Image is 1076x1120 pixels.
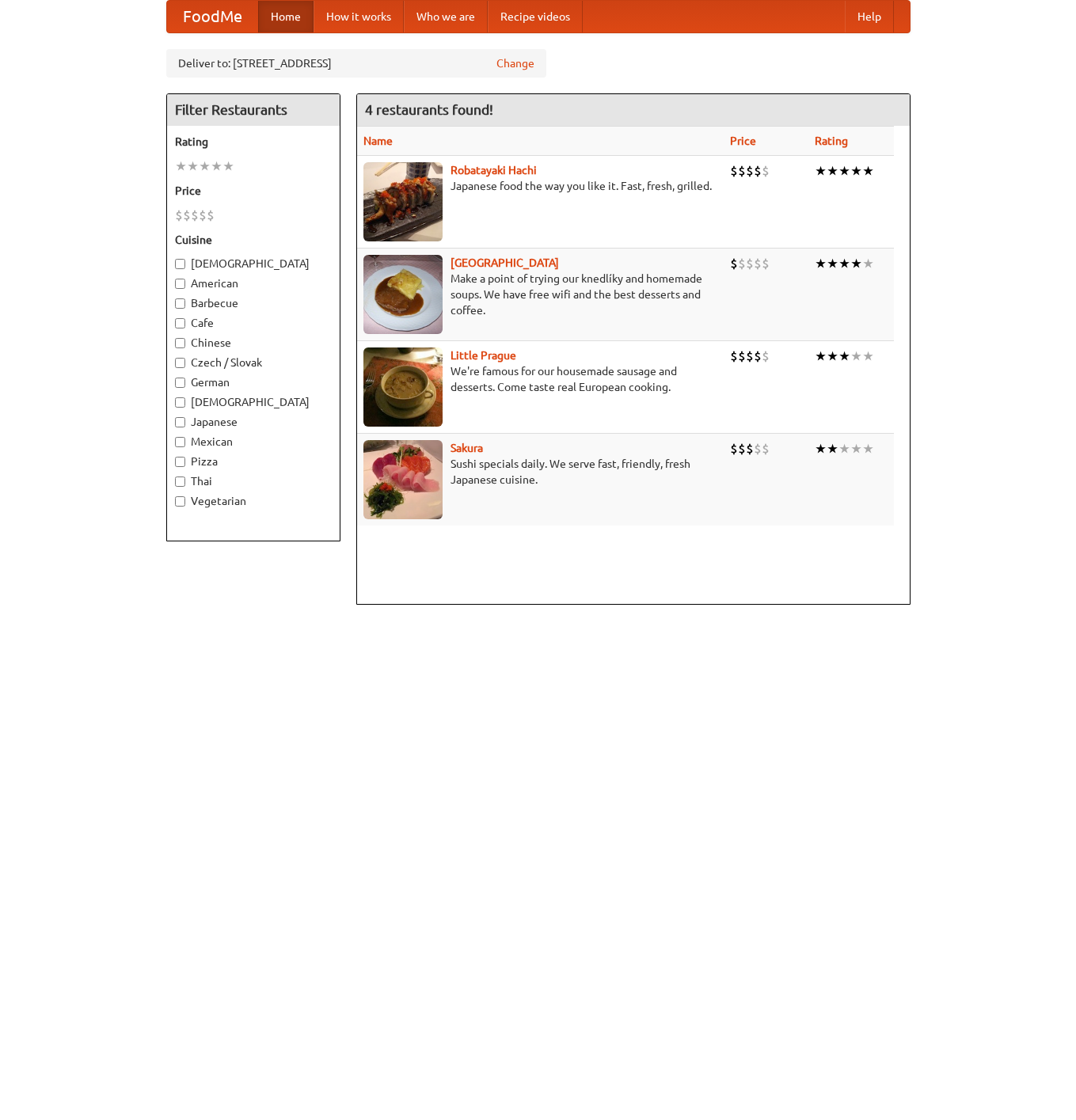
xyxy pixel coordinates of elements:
[175,275,332,291] label: American
[166,49,546,78] div: Deliver to: [STREET_ADDRESS]
[845,1,894,32] a: Help
[314,1,404,32] a: How it works
[175,298,185,309] input: Barbecue
[850,347,862,365] li: ★
[175,259,185,269] input: [DEMOGRAPHIC_DATA]
[815,347,827,365] li: ★
[451,349,516,362] a: Little Prague
[827,347,838,365] li: ★
[827,440,838,457] li: ★
[175,315,332,331] label: Cafe
[363,135,393,147] a: Name
[762,162,770,180] li: $
[175,318,185,328] input: Cafe
[762,347,770,365] li: $
[187,158,199,175] li: ★
[175,295,332,311] label: Barbecue
[175,279,185,289] input: American
[175,232,332,248] h5: Cuisine
[199,207,207,224] li: $
[862,255,874,272] li: ★
[222,158,234,175] li: ★
[175,414,332,430] label: Japanese
[363,347,443,427] img: littleprague.jpg
[850,255,862,272] li: ★
[175,473,332,489] label: Thai
[175,256,332,271] label: [DEMOGRAPHIC_DATA]
[183,207,191,224] li: $
[191,207,199,224] li: $
[175,434,332,450] label: Mexican
[199,158,211,175] li: ★
[167,1,258,32] a: FoodMe
[730,347,738,365] li: $
[175,394,332,410] label: [DEMOGRAPHIC_DATA]
[754,347,762,365] li: $
[730,440,738,457] li: $
[738,347,746,365] li: $
[175,397,185,408] input: [DEMOGRAPHIC_DATA]
[738,162,746,180] li: $
[363,162,443,241] img: robatayaki.jpg
[211,158,222,175] li: ★
[175,158,187,175] li: ★
[762,440,770,457] li: $
[167,94,340,126] h4: Filter Restaurants
[175,358,185,368] input: Czech / Slovak
[730,255,738,272] li: $
[754,162,762,180] li: $
[838,347,850,365] li: ★
[207,207,215,224] li: $
[862,162,874,180] li: ★
[365,102,493,117] ng-pluralize: 4 restaurants found!
[175,355,332,370] label: Czech / Slovak
[175,338,185,348] input: Chinese
[451,256,559,269] a: [GEOGRAPHIC_DATA]
[175,183,332,199] h5: Price
[838,440,850,457] li: ★
[754,440,762,457] li: $
[827,255,838,272] li: ★
[488,1,583,32] a: Recipe videos
[815,162,827,180] li: ★
[175,496,185,507] input: Vegetarian
[363,440,443,519] img: sakura.jpg
[175,207,183,224] li: $
[175,335,332,351] label: Chinese
[862,440,874,457] li: ★
[746,440,754,457] li: $
[827,162,838,180] li: ★
[175,374,332,390] label: German
[738,255,746,272] li: $
[850,162,862,180] li: ★
[746,347,754,365] li: $
[746,255,754,272] li: $
[175,457,185,467] input: Pizza
[363,178,718,194] p: Japanese food the way you like it. Fast, fresh, grilled.
[815,135,848,147] a: Rating
[175,378,185,388] input: German
[363,363,718,395] p: We're famous for our housemade sausage and desserts. Come taste real European cooking.
[838,162,850,180] li: ★
[363,456,718,488] p: Sushi specials daily. We serve fast, friendly, fresh Japanese cuisine.
[815,255,827,272] li: ★
[738,440,746,457] li: $
[175,417,185,427] input: Japanese
[850,440,862,457] li: ★
[451,442,483,454] a: Sakura
[175,134,332,150] h5: Rating
[175,454,332,469] label: Pizza
[862,347,874,365] li: ★
[730,162,738,180] li: $
[258,1,314,32] a: Home
[451,164,537,177] a: Robatayaki Hachi
[404,1,488,32] a: Who we are
[746,162,754,180] li: $
[175,493,332,509] label: Vegetarian
[754,255,762,272] li: $
[815,440,827,457] li: ★
[363,255,443,334] img: czechpoint.jpg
